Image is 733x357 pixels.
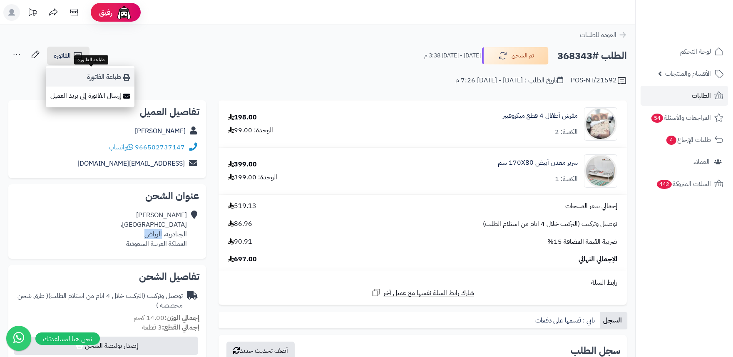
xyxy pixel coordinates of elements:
strong: إجمالي القطع: [162,322,199,332]
a: لوحة التحكم [641,42,728,62]
img: 1748517520-1-90x90.jpg [584,154,617,188]
a: [PERSON_NAME] [135,126,186,136]
h2: تفاصيل الشحن [15,272,199,282]
div: 198.00 [228,113,257,122]
a: 966502737147 [135,142,185,152]
small: 14.00 كجم [134,313,199,323]
span: ضريبة القيمة المضافة 15% [547,237,617,247]
span: رفيق [99,7,112,17]
div: توصيل وتركيب (التركيب خلال 4 ايام من استلام الطلب) [15,291,183,310]
span: 86.96 [228,219,252,229]
img: 1736335110-110203010068-90x90.jpg [584,107,617,141]
div: تاريخ الطلب : [DATE] - [DATE] 7:26 م [455,76,563,85]
a: [EMAIL_ADDRESS][DOMAIN_NAME] [77,159,185,169]
span: 697.00 [228,255,257,264]
div: [PERSON_NAME] [GEOGRAPHIC_DATA]، الجنادرية، الرياض المملكة العربية السعودية [120,211,187,248]
span: 442 [657,180,672,189]
h2: الطلب #368343 [557,47,627,64]
div: الكمية: 2 [555,127,578,137]
span: ( طرق شحن مخصصة ) [17,291,183,310]
a: العملاء [641,152,728,172]
a: تابي : قسمها على دفعات [532,312,600,329]
a: إرسال الفاتورة إلى بريد العميل [46,87,134,105]
h2: عنوان الشحن [15,191,199,201]
img: ai-face.png [116,4,132,21]
span: لوحة التحكم [680,46,711,57]
div: الوحدة: 399.00 [228,173,277,182]
span: المراجعات والأسئلة [651,112,711,124]
a: تحديثات المنصة [22,4,43,23]
h3: سجل الطلب [571,346,620,356]
small: 3 قطعة [142,322,199,332]
span: 54 [651,114,663,123]
span: العودة للطلبات [580,30,616,40]
strong: إجمالي الوزن: [164,313,199,323]
div: POS-NT/21592 [571,76,627,86]
a: واتساب [109,142,133,152]
div: الوحدة: 99.00 [228,126,273,135]
div: 399.00 [228,160,257,169]
img: logo-2.png [676,22,725,40]
a: السلات المتروكة442 [641,174,728,194]
div: رابط السلة [222,278,624,288]
a: الفاتورة [47,47,89,65]
span: إجمالي سعر المنتجات [565,201,617,211]
span: الإجمالي النهائي [579,255,617,264]
button: إصدار بوليصة الشحن [14,337,198,355]
a: طباعة الفاتورة [46,68,134,87]
span: 4 [666,136,676,145]
span: 90.91 [228,237,252,247]
a: العودة للطلبات [580,30,627,40]
div: طباعة الفاتورة [74,55,108,64]
small: [DATE] - [DATE] 3:38 م [424,52,481,60]
span: الفاتورة [54,51,71,61]
a: المراجعات والأسئلة54 [641,108,728,128]
span: شارك رابط السلة نفسها مع عميل آخر [383,288,474,298]
h2: تفاصيل العميل [15,107,199,117]
span: 519.13 [228,201,256,211]
div: الكمية: 1 [555,174,578,184]
span: طلبات الإرجاع [666,134,711,146]
span: الأقسام والمنتجات [665,68,711,79]
a: شارك رابط السلة نفسها مع عميل آخر [371,288,474,298]
a: مفرش أطفال 4 قطع ميكروفيبر [503,111,578,121]
a: سرير معدن أبيض 170X80 سم [498,158,578,168]
a: الطلبات [641,86,728,106]
a: طلبات الإرجاع4 [641,130,728,150]
a: السجل [600,312,627,329]
span: توصيل وتركيب (التركيب خلال 4 ايام من استلام الطلب) [483,219,617,229]
span: العملاء [693,156,710,168]
button: تم الشحن [482,47,549,64]
span: الطلبات [692,90,711,102]
span: السلات المتروكة [656,178,711,190]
